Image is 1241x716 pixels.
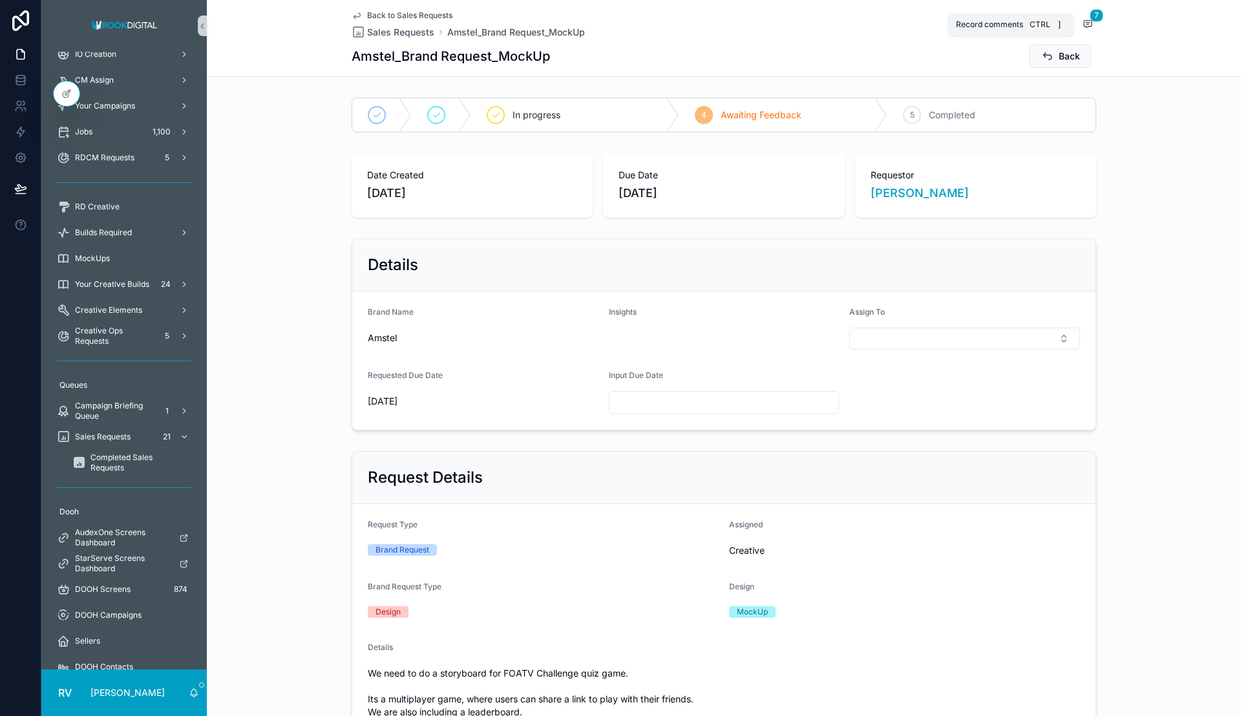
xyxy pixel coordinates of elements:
[75,253,110,264] span: MockUps
[368,582,441,591] span: Brand Request Type
[1090,9,1103,22] span: 7
[49,629,199,653] a: Sellers
[368,255,418,275] h2: Details
[75,153,134,163] span: RDCM Requests
[49,500,199,523] a: Dooh
[929,109,975,121] span: Completed
[367,10,452,21] span: Back to Sales Requests
[352,47,550,65] h1: Amstel_Brand Request_MockUp
[75,401,154,421] span: Campaign Briefing Queue
[609,307,637,317] span: Insights
[159,328,175,344] div: 5
[49,604,199,627] a: DOOH Campaigns
[871,169,1081,182] span: Requestor
[871,184,969,202] a: [PERSON_NAME]
[619,184,829,202] span: [DATE]
[49,195,199,218] a: RD Creative
[49,552,199,575] a: StarServe Screens Dashboard
[368,332,599,344] span: Amstel
[49,146,199,169] a: RDCM Requests5
[49,425,199,448] a: Sales Requests21
[729,520,763,529] span: Assigned
[513,109,560,121] span: In progress
[910,110,915,120] span: 5
[1054,19,1065,30] span: ]
[849,307,885,317] span: Assign To
[368,642,393,652] span: Details
[75,662,133,672] span: DOOH Contacts
[368,395,599,408] span: [DATE]
[75,127,92,137] span: Jobs
[1079,17,1096,33] button: 7
[49,578,199,601] a: DOOH Screens874
[701,110,706,120] span: 4
[368,467,483,488] h2: Request Details
[59,507,79,517] span: Dooh
[49,273,199,296] a: Your Creative Builds24
[75,202,120,212] span: RD Creative
[149,124,175,140] div: 1,100
[1059,50,1080,63] span: Back
[75,101,135,111] span: Your Campaigns
[447,26,585,39] a: Amstel_Brand Request_MockUp
[49,526,199,549] a: AudexOne Screens Dashboard
[75,553,169,574] span: StarServe Screens Dashboard
[49,324,199,348] a: Creative Ops Requests5
[352,10,452,21] a: Back to Sales Requests
[75,279,149,290] span: Your Creative Builds
[58,685,72,700] span: RV
[1030,45,1091,68] button: Back
[737,606,768,618] div: MockUp
[59,380,87,390] span: Queues
[75,610,142,620] span: DOOH Campaigns
[49,120,199,143] a: Jobs1,100
[49,68,199,92] a: CM Assign
[75,527,169,548] span: AudexOne Screens Dashboard
[1028,18,1052,31] span: Ctrl
[75,636,100,646] span: Sellers
[75,305,142,315] span: Creative Elements
[49,43,199,66] a: IO Creation
[368,370,443,380] span: Requested Due Date
[49,247,199,270] a: MockUps
[368,520,418,529] span: Request Type
[49,655,199,679] a: DOOH Contacts
[75,49,116,59] span: IO Creation
[75,432,131,442] span: Sales Requests
[41,52,207,669] div: scrollable content
[159,429,175,445] div: 21
[849,328,1080,350] button: Select Button
[956,19,1023,30] span: Record comments
[159,403,175,419] div: 1
[49,299,199,322] a: Creative Elements
[367,26,434,39] span: Sales Requests
[75,227,132,238] span: Builds Required
[49,94,199,118] a: Your Campaigns
[157,277,175,292] div: 24
[729,582,754,591] span: Design
[49,374,199,397] a: Queues
[170,582,191,597] div: 874
[721,109,801,121] span: Awaiting Feedback
[352,26,434,39] a: Sales Requests
[367,184,406,202] p: [DATE]
[376,606,401,618] div: Design
[90,686,165,699] p: [PERSON_NAME]
[729,544,1080,557] span: Creative
[65,451,199,474] a: Completed Sales Requests
[376,544,429,556] div: Brand Request
[619,169,829,182] span: Due Date
[75,584,131,595] span: DOOH Screens
[75,75,114,85] span: CM Assign
[368,307,414,317] span: Brand Name
[367,169,577,182] span: Date Created
[75,326,154,346] span: Creative Ops Requests
[49,221,199,244] a: Builds Required
[159,150,175,165] div: 5
[609,370,663,380] span: Input Due Date
[49,399,199,423] a: Campaign Briefing Queue1
[88,16,161,36] img: App logo
[90,452,186,473] span: Completed Sales Requests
